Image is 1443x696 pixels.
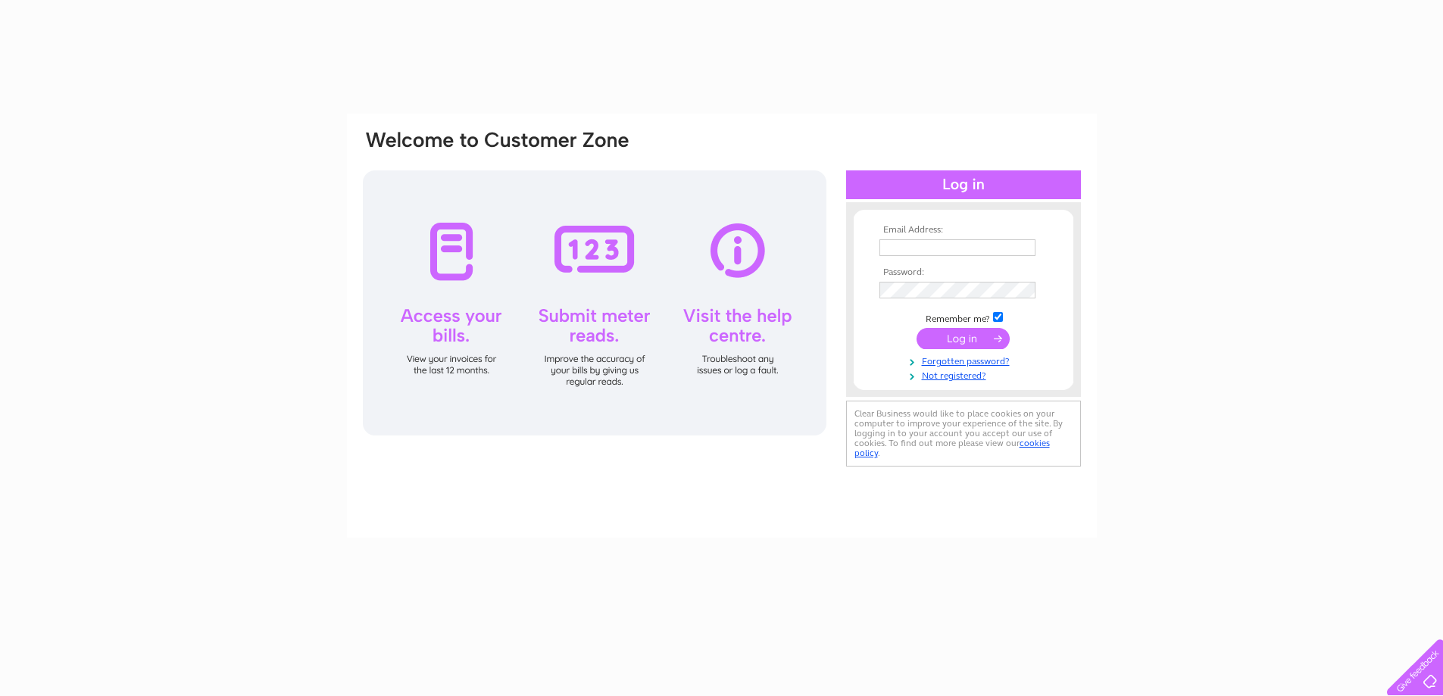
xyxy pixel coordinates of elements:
[876,225,1051,236] th: Email Address:
[917,328,1010,349] input: Submit
[876,267,1051,278] th: Password:
[854,438,1050,458] a: cookies policy
[879,353,1051,367] a: Forgotten password?
[879,367,1051,382] a: Not registered?
[876,310,1051,325] td: Remember me?
[846,401,1081,467] div: Clear Business would like to place cookies on your computer to improve your experience of the sit...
